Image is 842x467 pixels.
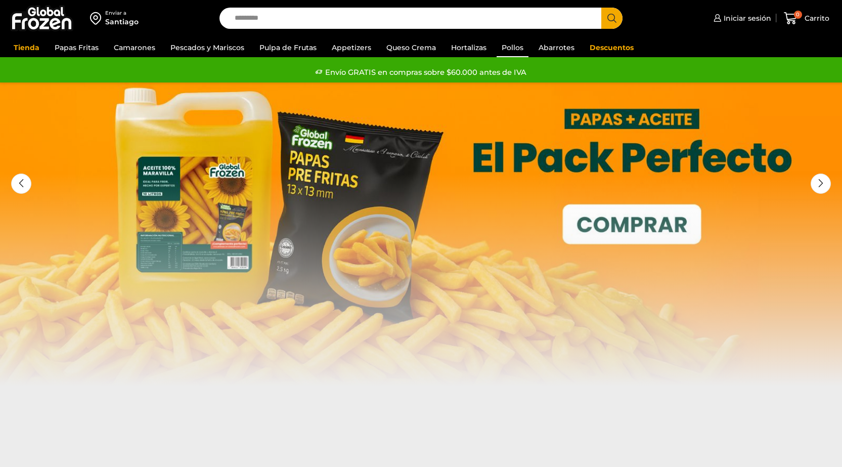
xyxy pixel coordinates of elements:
button: Search button [601,8,623,29]
div: Enviar a [105,10,139,17]
a: Hortalizas [446,38,492,57]
a: Descuentos [585,38,639,57]
a: 0 Carrito [781,7,832,30]
a: Abarrotes [534,38,580,57]
a: Pescados y Mariscos [165,38,249,57]
a: Camarones [109,38,160,57]
span: Iniciar sesión [721,13,771,23]
img: address-field-icon.svg [90,10,105,27]
a: Appetizers [327,38,376,57]
span: Carrito [802,13,829,23]
a: Iniciar sesión [711,8,771,28]
a: Tienda [9,38,45,57]
span: 0 [794,11,802,19]
a: Papas Fritas [50,38,104,57]
a: Pollos [497,38,528,57]
div: Santiago [105,17,139,27]
a: Queso Crema [381,38,441,57]
a: Pulpa de Frutas [254,38,322,57]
